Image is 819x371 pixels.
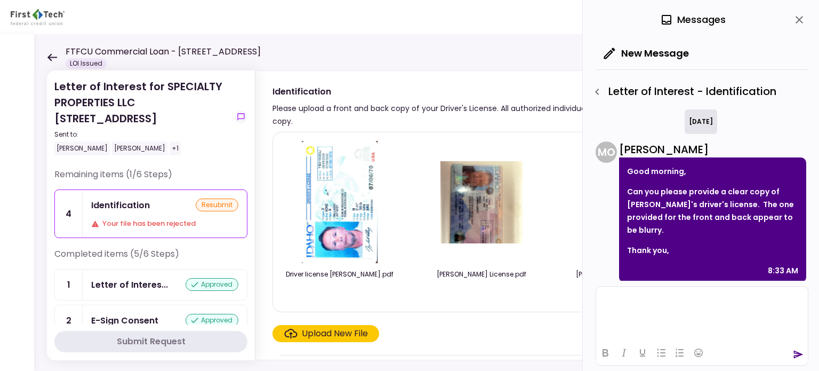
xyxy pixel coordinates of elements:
div: approved [186,314,238,327]
button: Underline [633,345,652,360]
button: close [790,11,808,29]
button: Submit Request [54,331,247,352]
div: 8:33 AM [768,264,798,277]
div: Completed items (5/6 Steps) [54,248,247,269]
div: Letter of Interest for SPECIALTY PROPERTIES LLC [STREET_ADDRESS] [54,78,230,155]
button: Bullet list [652,345,670,360]
div: Driver license Scot.pdf [284,270,396,279]
a: 4IdentificationresubmitYour file has been rejected [54,190,247,238]
div: Your file has been rejected [91,218,238,229]
div: [PERSON_NAME] [112,141,167,155]
button: show-messages [235,110,247,123]
div: Messages [660,12,726,28]
div: [DATE] [685,109,717,134]
iframe: Rich Text Area [596,287,808,340]
button: Emojis [689,345,708,360]
div: Please upload a front and back copy of your Driver's License. All authorized individual guarantor... [272,102,746,128]
p: Can you please provide a clear copy of [PERSON_NAME]'s driver's license. The one provided for the... [627,185,798,236]
h1: FTFCU Commercial Loan - [STREET_ADDRESS] [66,45,261,58]
div: resubmit [196,199,238,211]
button: send [793,349,804,360]
div: [PERSON_NAME] [619,141,806,157]
button: Numbered list [671,345,689,360]
div: [PERSON_NAME] [54,141,110,155]
div: 1 [55,270,83,300]
div: approved [186,278,238,291]
p: Thank you, [627,244,798,257]
button: New Message [596,40,697,67]
div: 4 [55,190,83,238]
div: 2 [55,305,83,336]
div: Letter of Interest [91,278,168,291]
button: Italic [615,345,633,360]
div: Letter of Interest - Identification [588,83,808,101]
a: 1Letter of Interestapproved [54,269,247,301]
div: Submit Request [117,335,186,348]
img: Partner icon [11,9,65,25]
div: Remaining items (1/6 Steps) [54,168,247,190]
div: Upload New File [302,327,368,340]
div: Jim License.pdf [425,270,537,279]
div: Identification [272,85,746,98]
div: Jim License 2.pdf [567,270,679,279]
div: E-Sign Consent [91,314,158,327]
span: Click here to upload the required document [272,325,379,342]
div: Identification [91,199,150,212]
div: M O [596,141,617,163]
div: LOI Issued [66,58,107,69]
p: Good morning, [627,165,798,178]
div: +1 [170,141,181,155]
a: 2E-Sign Consentapproved [54,305,247,336]
button: Bold [596,345,614,360]
div: Sent to: [54,130,230,139]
